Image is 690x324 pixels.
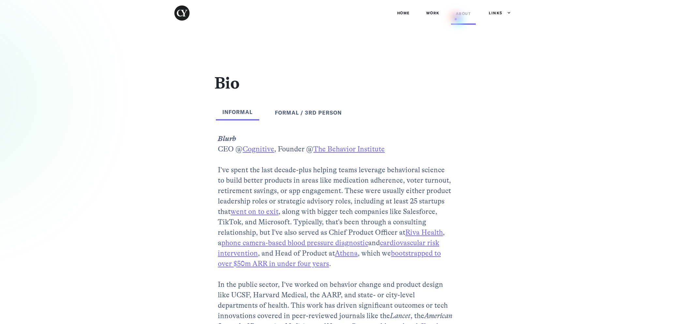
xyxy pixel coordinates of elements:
[451,4,476,25] a: ABOUT
[218,239,439,257] a: cardiovascular risk intervention
[405,228,443,236] a: Riva Health
[218,134,453,144] em: Blurb
[218,249,441,268] a: bootstrapped to over $50m ARR in under four years
[421,3,444,23] a: Work
[392,3,415,23] a: Home
[482,3,511,23] div: Links
[221,239,368,247] a: phone camera-based blood pressure diagnostic
[173,4,199,22] a: home
[335,249,358,257] a: Athena
[313,145,385,153] a: The Behavior Institute‍
[222,109,253,115] div: INFORMAL
[275,109,342,116] div: FORMAL / 3rd PERSON
[489,10,502,16] div: Links
[231,207,278,216] a: went on to exit
[243,145,274,153] a: Cognitive
[390,312,411,320] em: Lancet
